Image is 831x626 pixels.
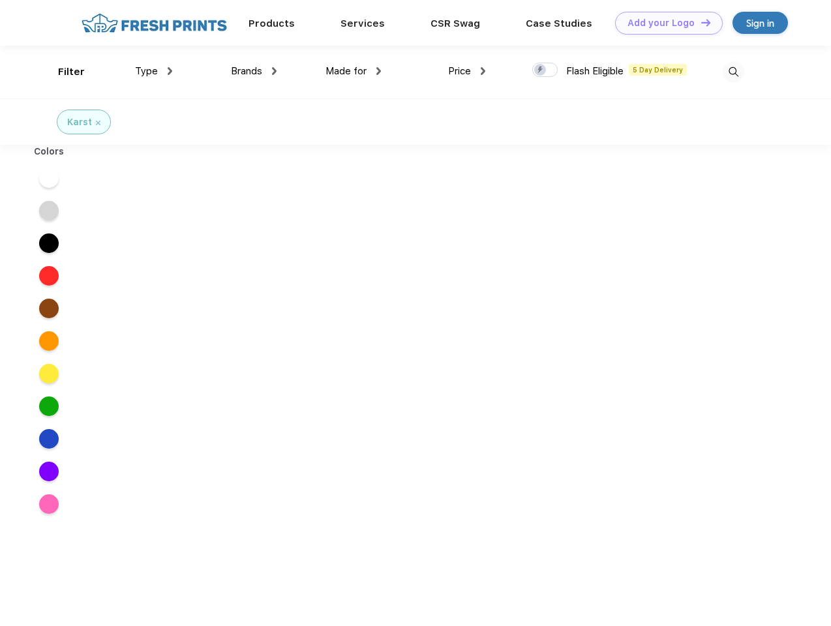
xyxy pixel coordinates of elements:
[566,65,624,77] span: Flash Eligible
[746,16,774,31] div: Sign in
[723,61,744,83] img: desktop_search.svg
[376,67,381,75] img: dropdown.png
[135,65,158,77] span: Type
[627,18,695,29] div: Add your Logo
[701,19,710,26] img: DT
[325,65,367,77] span: Made for
[448,65,471,77] span: Price
[78,12,231,35] img: fo%20logo%202.webp
[249,18,295,29] a: Products
[340,18,385,29] a: Services
[67,115,92,129] div: Karst
[24,145,74,158] div: Colors
[231,65,262,77] span: Brands
[272,67,277,75] img: dropdown.png
[481,67,485,75] img: dropdown.png
[733,12,788,34] a: Sign in
[431,18,480,29] a: CSR Swag
[168,67,172,75] img: dropdown.png
[58,65,85,80] div: Filter
[629,64,687,76] span: 5 Day Delivery
[96,121,100,125] img: filter_cancel.svg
